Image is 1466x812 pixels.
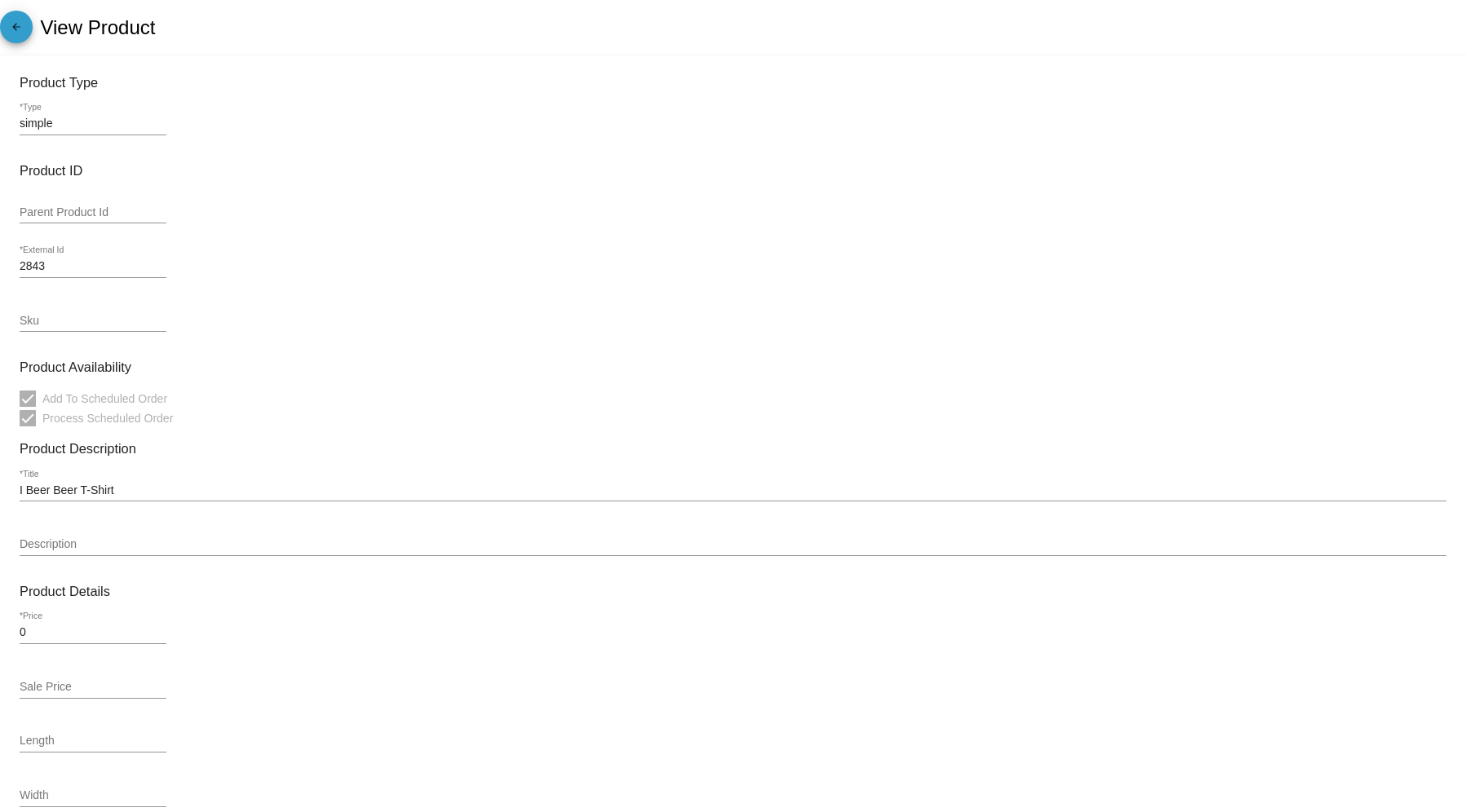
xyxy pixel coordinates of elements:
input: Length [20,735,166,748]
input: Description [20,538,1446,551]
h3: Product Description [20,441,1446,457]
mat-icon: arrow_back [7,21,26,41]
input: *Type [20,117,166,130]
input: Sale Price [20,681,166,694]
h3: Product ID [20,163,1446,179]
input: Sku [20,315,166,328]
span: Add To Scheduled Order [42,389,167,408]
input: *Price [20,626,166,639]
h3: Product Availability [20,360,1446,375]
h3: Product Type [20,75,1446,90]
h2: View Product [40,16,155,39]
h3: Product Details [20,584,1446,599]
input: *Title [20,484,1446,497]
input: Parent Product Id [20,206,166,219]
span: Process Scheduled Order [42,408,173,428]
input: *External Id [20,260,166,273]
input: Width [20,789,166,802]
